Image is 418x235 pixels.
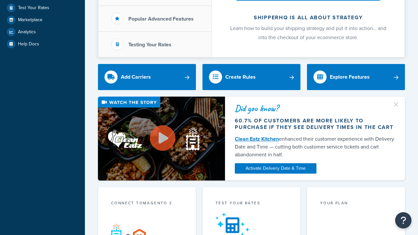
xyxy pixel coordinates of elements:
div: Explore Features [330,72,370,82]
div: Did you know? [235,104,395,113]
div: Your Plan [320,200,392,208]
a: Clean Eatz Kitchen [235,135,279,143]
a: Explore Features [307,64,405,90]
span: Analytics [18,29,36,35]
div: Connect to Magento 2 [111,200,183,208]
span: Marketplace [18,17,42,23]
div: Test your rates [216,200,287,208]
h3: Testing Your Rates [128,42,171,48]
button: Open Resource Center [395,212,411,228]
a: Add Carriers [98,64,196,90]
a: Test Your Rates [5,2,80,14]
a: Create Rules [202,64,300,90]
span: Test Your Rates [18,5,49,11]
div: Create Rules [225,72,256,82]
a: Activate Delivery Date & Time [235,163,316,174]
a: Help Docs [5,38,80,50]
a: Analytics [5,26,80,38]
span: Help Docs [18,41,39,47]
a: Marketplace [5,14,80,26]
div: 60.7% of customers are more likely to purchase if they see delivery times in the cart [235,117,395,131]
img: Video thumbnail [98,97,225,180]
h2: ShipperHQ is all about strategy [229,15,387,21]
span: Learn how to build your shipping strategy and put it into action… and into the checkout of your e... [230,24,386,41]
div: Add Carriers [121,72,151,82]
div: enhanced their customer experience with Delivery Date and Time — cutting both customer service ti... [235,135,395,159]
h3: Popular Advanced Features [128,16,194,22]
